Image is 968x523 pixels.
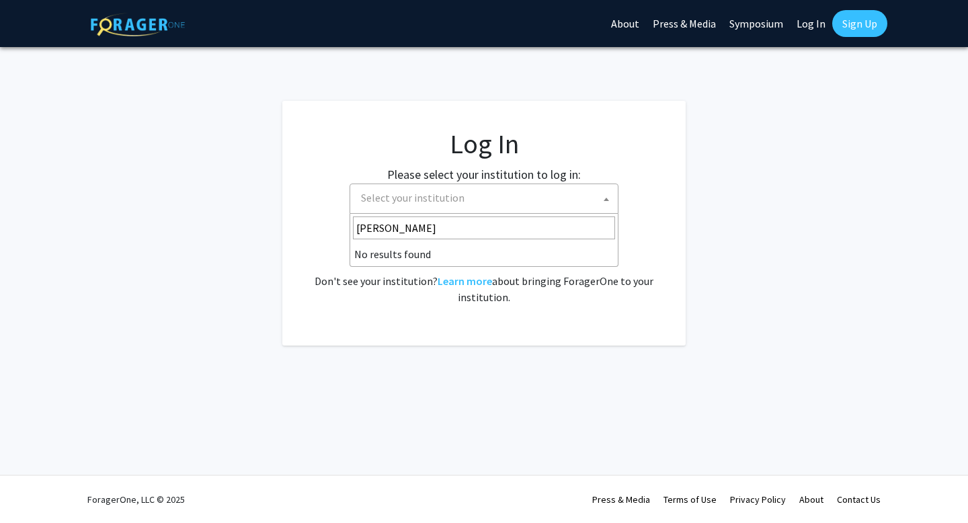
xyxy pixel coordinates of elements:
a: Press & Media [592,493,650,506]
a: Learn more about bringing ForagerOne to your institution [438,274,492,288]
h1: Log In [309,128,659,160]
label: Please select your institution to log in: [387,165,581,184]
div: No account? . Don't see your institution? about bringing ForagerOne to your institution. [309,241,659,305]
a: Sign Up [832,10,887,37]
a: Contact Us [837,493,881,506]
span: Select your institution [361,191,465,204]
img: ForagerOne Logo [91,13,185,36]
div: ForagerOne, LLC © 2025 [87,476,185,523]
li: No results found [350,242,618,266]
iframe: Chat [10,462,57,513]
span: Select your institution [350,184,618,214]
a: Privacy Policy [730,493,786,506]
a: About [799,493,823,506]
a: Terms of Use [663,493,717,506]
span: Select your institution [356,184,618,212]
input: Search [353,216,615,239]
